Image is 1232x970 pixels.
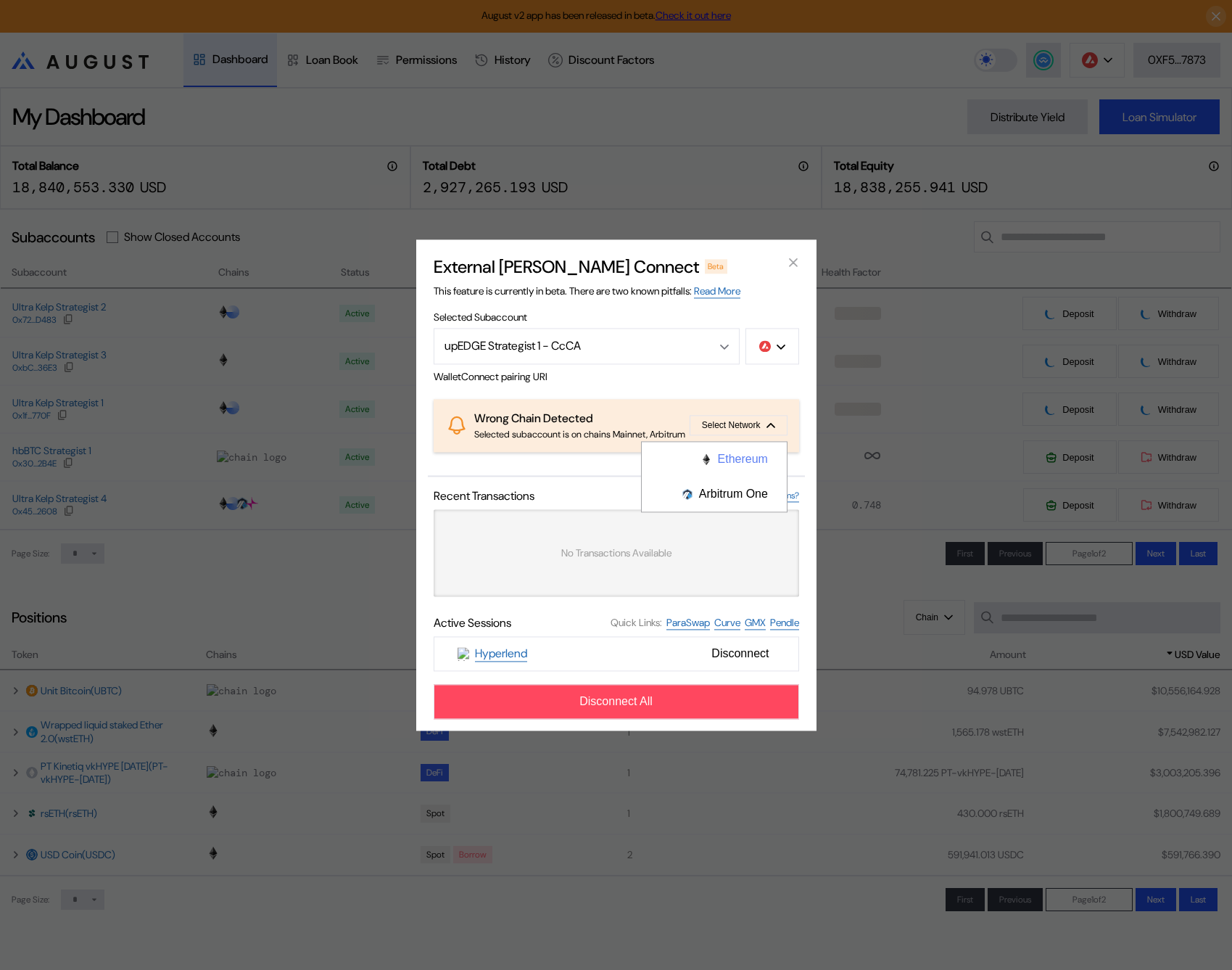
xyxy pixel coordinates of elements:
[745,328,799,364] button: chain logo
[579,695,653,708] span: Disconnect All
[682,489,693,501] img: chain logo
[434,255,699,278] h2: External [PERSON_NAME] Connect
[434,284,740,298] span: This feature is currently in beta. There are two known pitfalls:
[434,328,740,364] button: Open menu
[700,454,712,466] img: chain logo
[666,616,710,630] a: ParaSwap
[745,616,766,630] a: GMX
[458,647,471,660] img: Hyperlend
[611,617,662,630] span: Quick Links:
[690,416,787,436] button: Select Network
[694,284,740,298] a: Read More
[434,636,799,671] button: HyperlendHyperlendDisconnect
[642,443,787,477] button: Ethereum
[702,421,761,431] span: Select Network
[706,641,774,666] span: Disconnect
[770,616,799,630] a: Pendle
[642,477,787,512] button: Arbitrum One
[714,616,740,630] a: Curve
[434,684,799,719] button: Disconnect All
[434,488,534,504] span: Recent Transactions
[475,646,527,662] a: Hyperlend
[561,546,671,559] span: No Transactions Available
[434,615,511,630] span: Active Sessions
[434,370,799,383] span: WalletConnect pairing URI
[474,411,690,426] div: Wrong Chain Detected
[782,251,805,274] button: close modal
[434,311,799,324] span: Selected Subaccount
[759,340,771,352] img: chain logo
[474,428,690,440] div: Selected subaccount is on chains Mainnet, Arbitrum
[705,259,728,274] div: Beta
[445,338,698,353] div: upEDGE Strategist 1 - CcCA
